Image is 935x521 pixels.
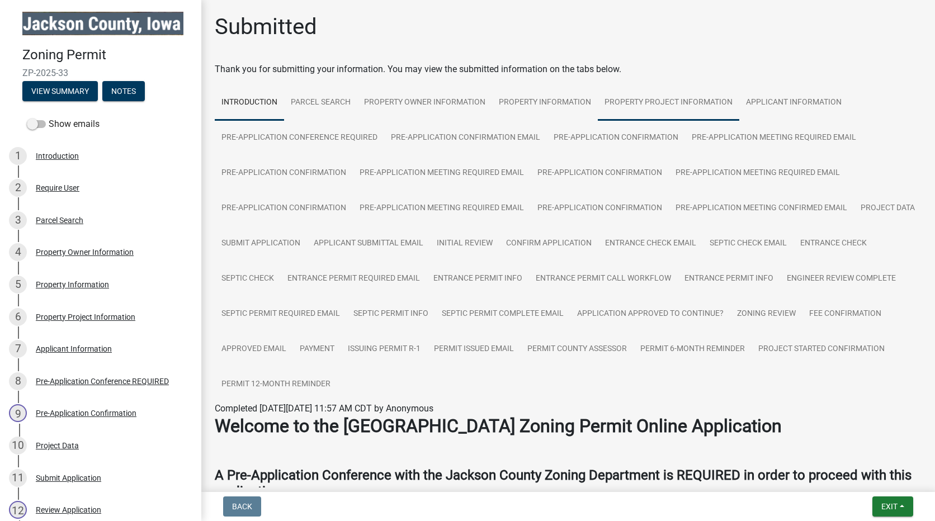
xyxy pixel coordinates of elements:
[27,117,100,131] label: Show emails
[669,191,854,226] a: Pre-Application Meeting Confirmed Email
[427,331,521,367] a: Permit Issued Email
[215,415,782,437] strong: Welcome to the [GEOGRAPHIC_DATA] Zoning Permit Online Application
[36,345,112,353] div: Applicant Information
[215,367,337,402] a: Permit 12-Month Reminder
[215,467,912,499] strong: A Pre-Application Conference with the Jackson County Zoning Department is REQUIRED in order to pr...
[353,191,531,226] a: Pre-Application Meeting Required Email
[669,155,847,191] a: Pre-Application Meeting Required Email
[22,12,183,35] img: Jackson County, Iowa
[102,87,145,96] wm-modal-confirm: Notes
[634,331,752,367] a: Permit 6-Month Reminder
[215,13,317,40] h1: Submitted
[685,120,863,156] a: Pre-Application Meeting Required Email
[9,147,27,165] div: 1
[281,261,427,297] a: Entrance Permit Required Email
[430,226,499,262] a: Initial Review
[215,403,433,414] span: Completed [DATE][DATE] 11:57 AM CDT by Anonymous
[36,409,136,417] div: Pre-Application Confirmation
[802,296,888,332] a: Fee Confirmation
[780,261,903,297] a: Engineer Review Complete
[215,226,307,262] a: Submit Application
[36,216,83,224] div: Parcel Search
[215,85,284,121] a: Introduction
[881,502,898,511] span: Exit
[570,296,730,332] a: Application Approved to Continue?
[22,68,179,78] span: ZP-2025-33
[531,191,669,226] a: Pre-Application Confirmation
[435,296,570,332] a: Septic Permit Complete Email
[22,47,192,63] h4: Zoning Permit
[9,340,27,358] div: 7
[427,261,529,297] a: Entrance Permit Info
[598,85,739,121] a: Property Project Information
[22,87,98,96] wm-modal-confirm: Summary
[529,261,678,297] a: Entrance Permit Call Workflow
[547,120,685,156] a: Pre-Application Confirmation
[223,496,261,517] button: Back
[678,261,780,297] a: Entrance Permit Info
[9,469,27,487] div: 11
[794,226,873,262] a: Entrance Check
[284,85,357,121] a: Parcel Search
[499,226,598,262] a: Confirm Application
[353,155,531,191] a: Pre-Application Meeting Required Email
[347,296,435,332] a: Septic Permit Info
[9,276,27,293] div: 5
[36,281,109,288] div: Property Information
[752,331,891,367] a: Project Started Confirmation
[9,501,27,519] div: 12
[307,226,430,262] a: Applicant Submittal Email
[293,331,341,367] a: Payment
[102,81,145,101] button: Notes
[215,296,347,332] a: Septic Permit Required Email
[531,155,669,191] a: Pre-Application Confirmation
[730,296,802,332] a: Zoning Review
[36,152,79,160] div: Introduction
[9,437,27,454] div: 10
[36,184,79,192] div: Require User
[36,377,169,385] div: Pre-Application Conference REQUIRED
[521,331,634,367] a: Permit County Assessor
[36,313,135,321] div: Property Project Information
[9,243,27,261] div: 4
[215,155,353,191] a: Pre-Application Confirmation
[357,85,492,121] a: Property Owner Information
[854,191,922,226] a: Project Data
[703,226,794,262] a: Septic Check Email
[22,81,98,101] button: View Summary
[215,63,922,76] div: Thank you for submitting your information. You may view the submitted information on the tabs below.
[384,120,547,156] a: Pre-Application Confirmation Email
[872,496,913,517] button: Exit
[492,85,598,121] a: Property Information
[36,442,79,449] div: Project Data
[215,331,293,367] a: Approved Email
[215,191,353,226] a: Pre-Application Confirmation
[36,474,101,482] div: Submit Application
[9,372,27,390] div: 8
[9,179,27,197] div: 2
[232,502,252,511] span: Back
[598,226,703,262] a: Entrance Check Email
[36,248,134,256] div: Property Owner Information
[9,211,27,229] div: 3
[9,308,27,326] div: 6
[9,404,27,422] div: 9
[739,85,848,121] a: Applicant Information
[215,261,281,297] a: Septic Check
[215,120,384,156] a: Pre-Application Conference REQUIRED
[36,506,101,514] div: Review Application
[341,331,427,367] a: Issuing Permit R-1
